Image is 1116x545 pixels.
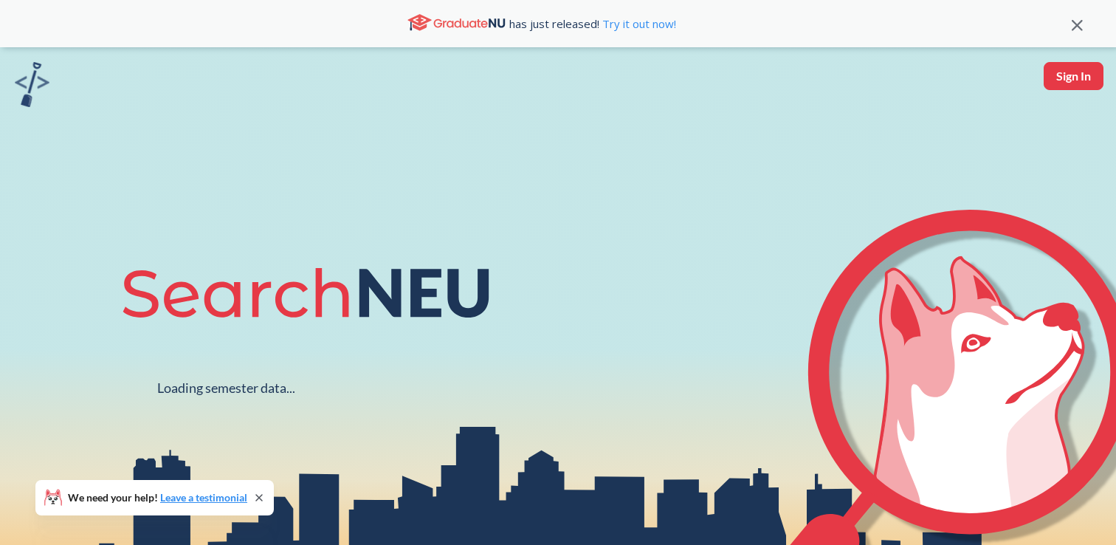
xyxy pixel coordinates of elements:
span: has just released! [509,16,676,32]
button: Sign In [1044,62,1103,90]
a: Try it out now! [599,16,676,31]
img: sandbox logo [15,62,49,107]
a: sandbox logo [15,62,49,112]
a: Leave a testimonial [160,491,247,504]
div: Loading semester data... [157,380,295,397]
span: We need your help! [68,493,247,503]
